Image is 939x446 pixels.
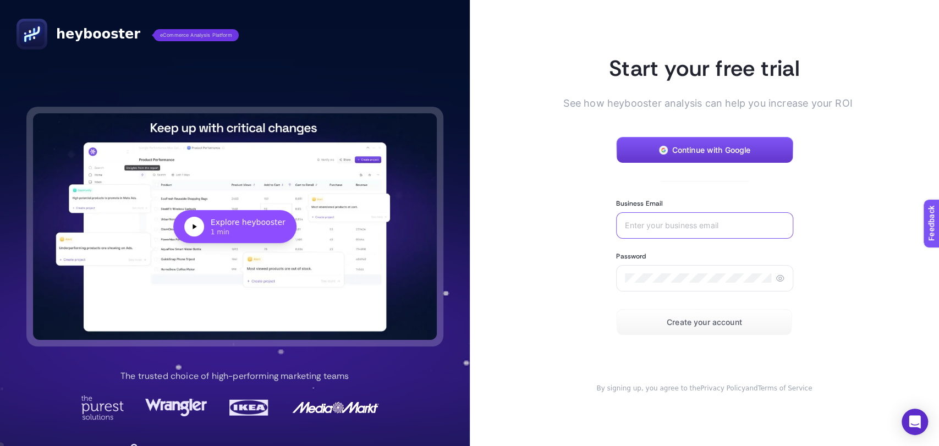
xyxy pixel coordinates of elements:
[616,309,792,335] button: Create your account
[902,409,928,435] div: Open Intercom Messenger
[211,217,285,228] div: Explore heybooster
[227,395,271,420] img: Ikea
[757,384,812,392] a: Terms of Service
[616,252,646,261] label: Password
[145,395,207,420] img: Wrangler
[563,96,827,111] span: See how heybooster analysis can help you increase your ROI
[596,384,700,392] span: By signing up, you agree to the
[581,384,827,393] div: and
[81,395,125,420] img: Purest
[120,370,349,383] p: The trusted choice of high-performing marketing teams
[581,54,827,82] h1: Start your free trial
[700,384,745,392] a: Privacy Policy
[153,29,239,41] span: eCommerce Analysis Platform
[17,19,239,49] a: heyboostereCommerce Analysis Platform
[211,228,285,236] div: 1 min
[616,199,663,208] label: Business Email
[7,3,42,12] span: Feedback
[292,395,380,420] img: MediaMarkt
[625,221,784,230] input: Enter your business email
[667,318,742,327] span: Create your account
[672,146,751,155] span: Continue with Google
[33,113,437,340] button: Explore heybooster1 min
[56,25,140,43] span: heybooster
[616,137,793,163] button: Continue with Google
